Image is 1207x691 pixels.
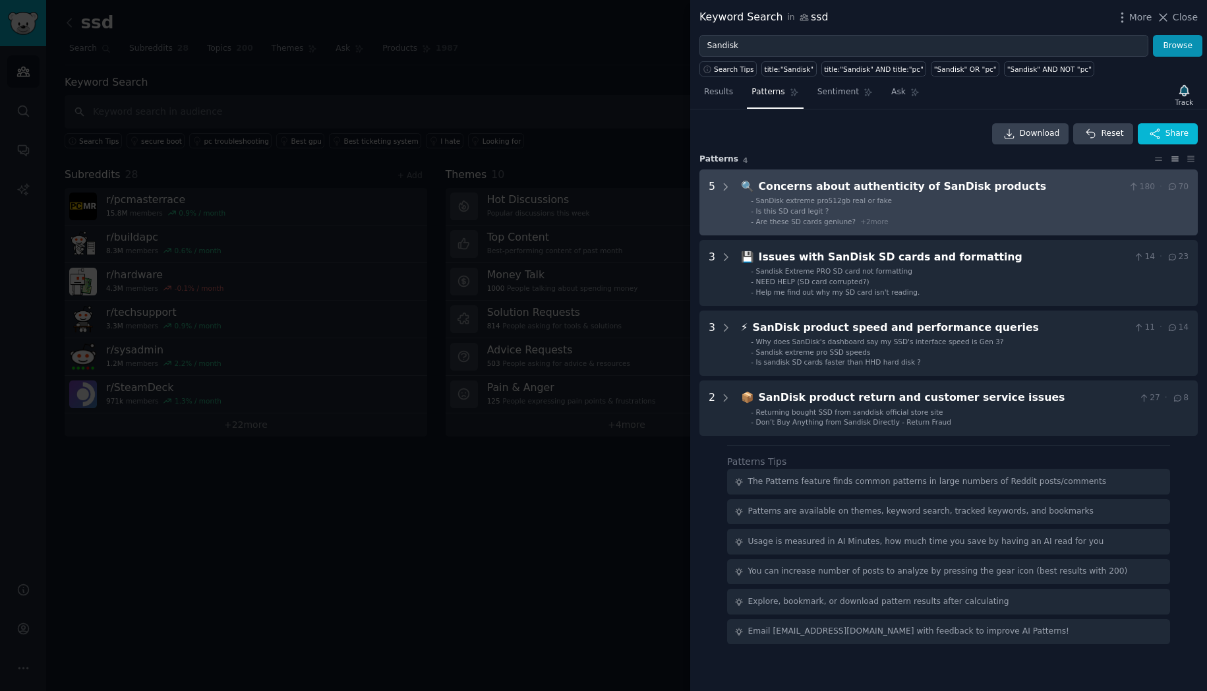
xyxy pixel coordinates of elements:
div: - [751,206,753,216]
button: Reset [1073,123,1133,144]
span: Sentiment [817,86,859,98]
button: Share [1138,123,1198,144]
span: 14 [1133,251,1155,263]
div: - [751,407,753,417]
div: - [751,196,753,205]
span: Patterns [751,86,784,98]
span: Share [1165,128,1189,140]
span: · [1160,322,1162,334]
div: Issues with SanDisk SD cards and formatting [759,249,1129,266]
a: Ask [887,82,924,109]
span: 70 [1167,181,1189,193]
div: 2 [709,390,715,427]
span: Why does SanDisk's dashboard say my SSD's interface speed is Gen 3? [756,338,1004,345]
div: SanDisk product speed and performance queries [753,320,1129,336]
span: Pattern s [699,154,738,165]
span: Are these SD cards geniune? [756,218,856,225]
div: The Patterns feature finds common patterns in large numbers of Reddit posts/comments [748,476,1107,488]
a: "Sandisk" AND NOT "pc" [1004,61,1094,76]
a: Download [992,123,1069,144]
span: · [1160,251,1162,263]
div: Patterns are available on themes, keyword search, tracked keywords, and bookmarks [748,506,1094,518]
div: Email [EMAIL_ADDRESS][DOMAIN_NAME] with feedback to improve AI Patterns! [748,626,1070,638]
div: Keyword Search ssd [699,9,828,26]
span: 📦 [741,391,754,404]
div: 3 [709,249,715,297]
span: Help me find out why my SD card isn't reading. [756,288,920,296]
span: 💾 [741,251,754,263]
span: Is sandisk SD cards faster than HHD hard disk ? [756,358,921,366]
span: SanDisk extreme pro512gb real or fake [756,196,892,204]
span: 8 [1172,392,1189,404]
span: · [1160,181,1162,193]
div: - [751,287,753,297]
span: Sandisk Extreme PRO SD card not formatting [756,267,912,275]
span: ⚡ [741,321,748,334]
input: Try a keyword related to your business [699,35,1148,57]
div: - [751,357,753,367]
div: - [751,266,753,276]
span: More [1129,11,1152,24]
div: Concerns about authenticity of SanDisk products [759,179,1124,195]
div: "Sandisk" AND NOT "pc" [1007,65,1092,74]
span: Results [704,86,733,98]
span: 11 [1133,322,1155,334]
div: 5 [709,179,715,226]
a: title:"Sandisk" AND title:"pc" [821,61,927,76]
span: 🔍 [741,180,754,193]
span: NEED HELP (SD card corrupted?) [756,278,869,285]
span: + 2 more [860,218,889,225]
span: Don’t Buy Anything from Sandisk Directly - Return Fraud [756,418,951,426]
div: SanDisk product return and customer service issues [759,390,1134,406]
div: - [751,417,753,427]
button: Track [1171,81,1198,109]
label: Patterns Tips [727,456,786,467]
div: - [751,347,753,357]
span: Sandisk extreme pro SSD speeds [756,348,871,356]
span: 27 [1138,392,1160,404]
span: Search Tips [714,65,754,74]
a: "Sandisk" OR "pc" [931,61,999,76]
div: - [751,337,753,346]
a: Results [699,82,738,109]
span: in [787,12,794,24]
a: Sentiment [813,82,877,109]
div: Explore, bookmark, or download pattern results after calculating [748,596,1009,608]
span: Reset [1101,128,1123,140]
div: Usage is measured in AI Minutes, how much time you save by having an AI read for you [748,536,1104,548]
span: Is this SD card legit ? [756,207,829,215]
div: 3 [709,320,715,367]
div: title:"Sandisk" AND title:"pc" [824,65,924,74]
div: "Sandisk" OR "pc" [934,65,997,74]
span: · [1165,392,1167,404]
span: 4 [743,156,748,164]
span: 14 [1167,322,1189,334]
div: - [751,217,753,226]
span: Download [1020,128,1060,140]
a: title:"Sandisk" [761,61,817,76]
div: Track [1175,98,1193,107]
span: Returning bought SSD from sanddisk official store site [756,408,943,416]
span: Ask [891,86,906,98]
div: title:"Sandisk" [765,65,814,74]
div: You can increase number of posts to analyze by pressing the gear icon (best results with 200) [748,566,1128,578]
a: Patterns [747,82,803,109]
button: Close [1156,11,1198,24]
button: Search Tips [699,61,757,76]
div: - [751,277,753,286]
span: 23 [1167,251,1189,263]
span: Close [1173,11,1198,24]
button: Browse [1153,35,1202,57]
button: More [1115,11,1152,24]
span: 180 [1128,181,1155,193]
